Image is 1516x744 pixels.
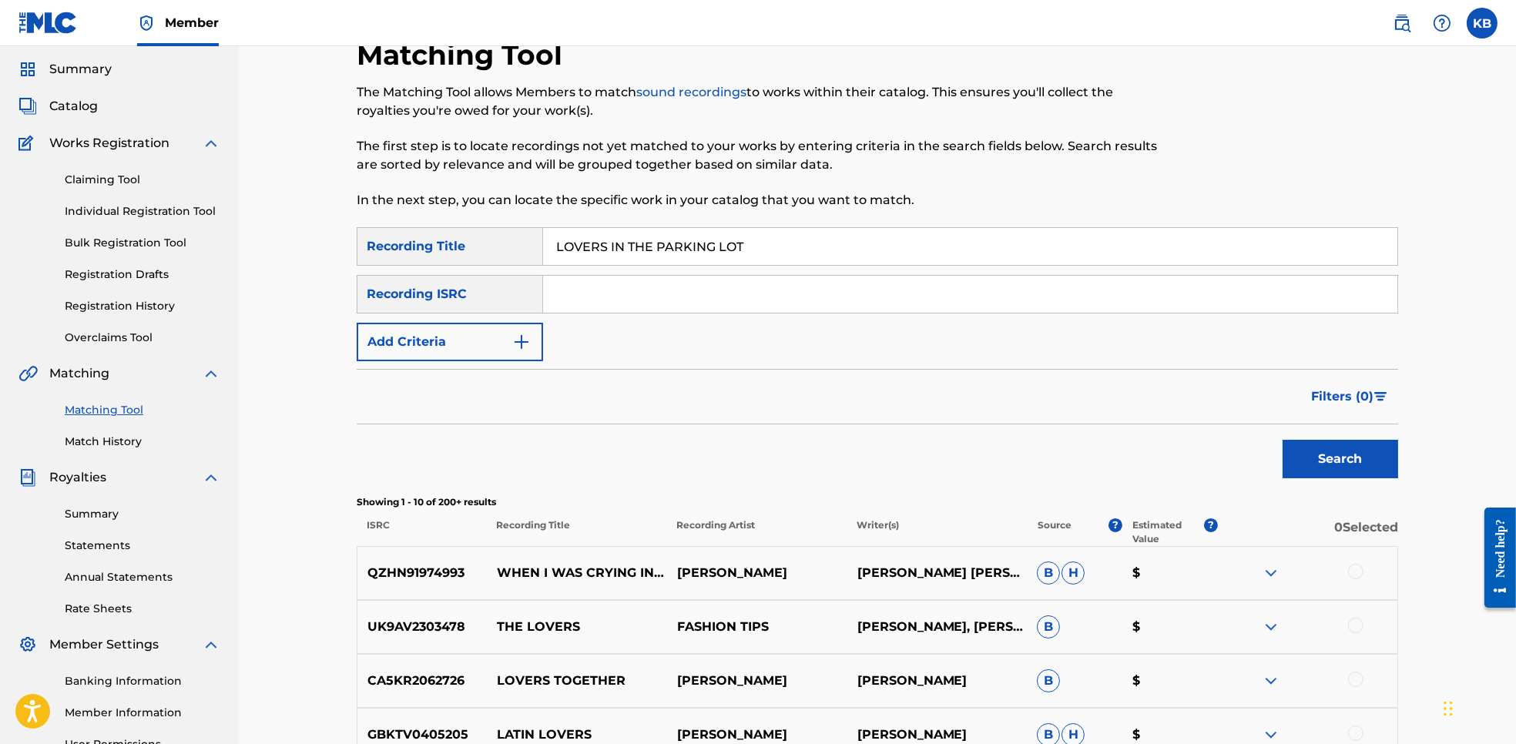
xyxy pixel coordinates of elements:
[1122,726,1218,744] p: $
[18,468,37,487] img: Royalties
[847,672,1027,690] p: [PERSON_NAME]
[847,618,1027,636] p: [PERSON_NAME], [PERSON_NAME], [PERSON_NAME], [PERSON_NAME]
[487,672,667,690] p: LOVERS TOGETHER
[1311,387,1373,406] span: Filters ( 0 )
[357,38,570,72] h2: Matching Tool
[666,726,847,744] p: [PERSON_NAME]
[357,564,487,582] p: QZHN91974993
[18,97,37,116] img: Catalog
[165,14,219,32] span: Member
[1037,561,1060,585] span: B
[357,323,543,361] button: Add Criteria
[65,538,220,554] a: Statements
[357,495,1398,509] p: Showing 1 - 10 of 200+ results
[65,235,220,251] a: Bulk Registration Tool
[18,635,37,654] img: Member Settings
[1439,670,1516,744] iframe: Chat Widget
[65,506,220,522] a: Summary
[512,333,531,351] img: 9d2ae6d4665cec9f34b9.svg
[847,726,1027,744] p: [PERSON_NAME]
[18,97,98,116] a: CatalogCatalog
[1262,672,1280,690] img: expand
[1262,726,1280,744] img: expand
[49,635,159,654] span: Member Settings
[1262,618,1280,636] img: expand
[49,134,169,152] span: Works Registration
[18,60,112,79] a: SummarySummary
[357,191,1159,209] p: In the next step, you can locate the specific work in your catalog that you want to match.
[1433,14,1451,32] img: help
[65,673,220,689] a: Banking Information
[1218,518,1398,546] p: 0 Selected
[18,60,37,79] img: Summary
[49,60,112,79] span: Summary
[1467,8,1498,39] div: User Menu
[357,518,486,546] p: ISRC
[65,172,220,188] a: Claiming Tool
[202,134,220,152] img: expand
[65,402,220,418] a: Matching Tool
[49,97,98,116] span: Catalog
[357,618,487,636] p: UK9AV2303478
[65,705,220,721] a: Member Information
[202,468,220,487] img: expand
[357,137,1159,174] p: The first step is to locate recordings not yet matched to your works by entering criteria in the ...
[1132,518,1203,546] p: Estimated Value
[1108,518,1122,532] span: ?
[65,266,220,283] a: Registration Drafts
[847,518,1027,546] p: Writer(s)
[847,564,1027,582] p: [PERSON_NAME] [PERSON_NAME]
[666,672,847,690] p: [PERSON_NAME]
[1473,495,1516,619] iframe: Resource Center
[49,364,109,383] span: Matching
[1262,564,1280,582] img: expand
[1122,618,1218,636] p: $
[18,134,39,152] img: Works Registration
[486,518,666,546] p: Recording Title
[1374,392,1387,401] img: filter
[1122,564,1218,582] p: $
[1204,518,1218,532] span: ?
[1427,8,1457,39] div: Help
[357,227,1398,486] form: Search Form
[65,203,220,220] a: Individual Registration Tool
[1444,685,1453,732] div: Drag
[202,364,220,383] img: expand
[666,564,847,582] p: [PERSON_NAME]
[487,564,667,582] p: WHEN I WAS CRYING IN THE EMPTY PARKING LOT
[1038,518,1072,546] p: Source
[65,569,220,585] a: Annual Statements
[1283,440,1398,478] button: Search
[18,12,78,34] img: MLC Logo
[666,618,847,636] p: FASHION TIPS
[357,672,487,690] p: CA5KR2062726
[202,635,220,654] img: expand
[1122,672,1218,690] p: $
[1387,8,1417,39] a: Public Search
[1393,14,1411,32] img: search
[1062,561,1085,585] span: H
[357,726,487,744] p: GBKTV0405205
[65,330,220,346] a: Overclaims Tool
[18,364,38,383] img: Matching
[1302,377,1398,416] button: Filters (0)
[1037,615,1060,638] span: B
[487,726,667,744] p: LATIN LOVERS
[65,434,220,450] a: Match History
[666,518,847,546] p: Recording Artist
[65,298,220,314] a: Registration History
[357,83,1159,120] p: The Matching Tool allows Members to match to works within their catalog. This ensures you'll coll...
[1037,669,1060,692] span: B
[49,468,106,487] span: Royalties
[487,618,667,636] p: THE LOVERS
[137,14,156,32] img: Top Rightsholder
[65,601,220,617] a: Rate Sheets
[636,85,746,99] a: sound recordings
